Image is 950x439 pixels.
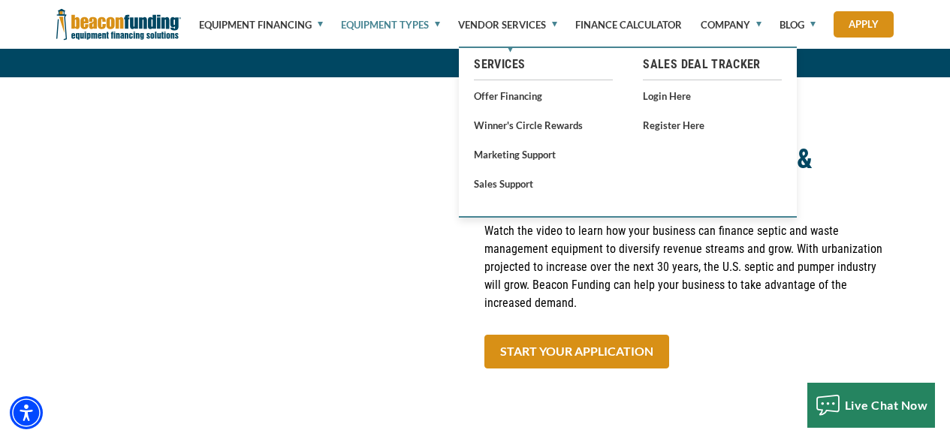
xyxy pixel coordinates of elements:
[474,116,613,134] a: Winner's Circle Rewards
[474,174,613,193] a: Sales Support
[474,56,613,74] a: Services
[643,116,782,134] a: Register Here
[56,107,466,338] iframe: A Guide To Finance Your Septic Pumper Truck In The U.S.
[474,145,613,164] a: Marketing Support
[845,398,928,412] span: Live Chat Now
[474,86,613,105] a: Offer Financing
[643,86,782,105] a: Login Here
[484,335,669,368] a: START YOUR APPLICATION
[807,383,936,428] button: Live Chat Now
[643,56,782,74] a: Sales Deal Tracker
[484,222,894,312] p: Watch the video to learn how your business can finance septic and waste management equipment to d...
[834,11,894,38] a: Apply
[10,396,43,429] div: Accessibility Menu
